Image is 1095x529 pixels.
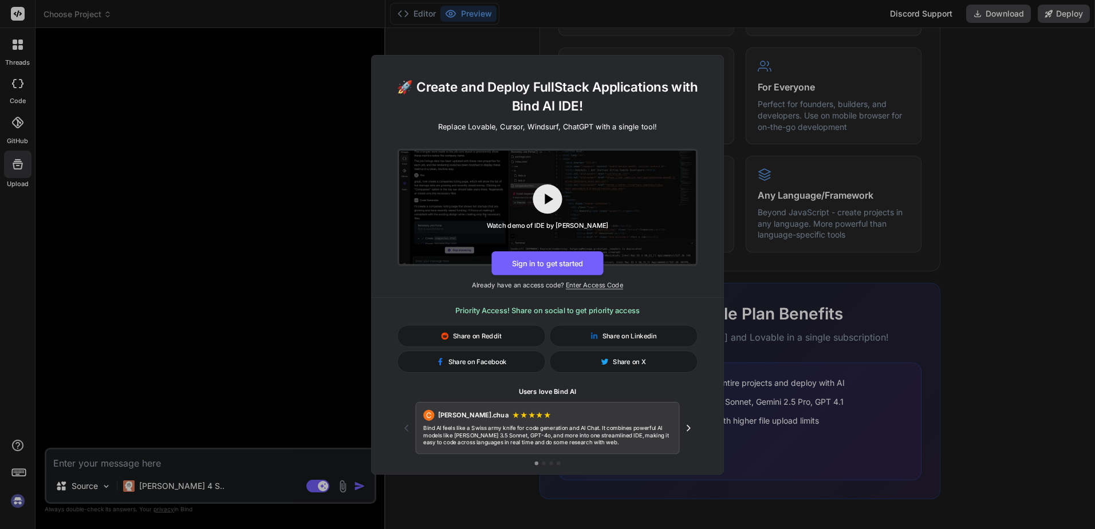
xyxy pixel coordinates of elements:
span: ★ [535,409,543,420]
span: ★ [512,409,520,420]
p: Already have an access code? [372,281,723,290]
span: Share on Linkedin [602,331,657,340]
span: [PERSON_NAME].chua [438,410,509,420]
p: Bind AI feels like a Swiss army knife for code generation and AI Chat. It combines powerful AI mo... [423,424,672,446]
button: Sign in to get started [491,251,603,275]
button: Previous testimonial [397,419,416,437]
span: ★ [520,409,528,420]
span: Share on Reddit [453,331,502,340]
button: Next testimonial [679,419,698,437]
span: Share on Facebook [448,357,507,366]
button: Go to testimonial 4 [557,461,560,465]
h1: 🚀 Create and Deploy FullStack Applications with Bind AI IDE! [386,77,708,115]
button: Go to testimonial 1 [535,461,538,465]
button: Go to testimonial 3 [549,461,553,465]
div: C [423,409,434,420]
span: Enter Access Code [566,281,623,289]
span: ★ [528,409,536,420]
span: ★ [543,409,552,420]
span: Share on X [613,357,646,366]
div: Watch demo of IDE by [PERSON_NAME] [487,221,609,230]
button: Go to testimonial 2 [542,461,545,465]
p: Replace Lovable, Cursor, Windsurf, ChatGPT with a single tool! [438,121,657,132]
h1: Users love Bind AI [397,387,698,396]
h3: Priority Access! Share on social to get priority access [397,305,698,315]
